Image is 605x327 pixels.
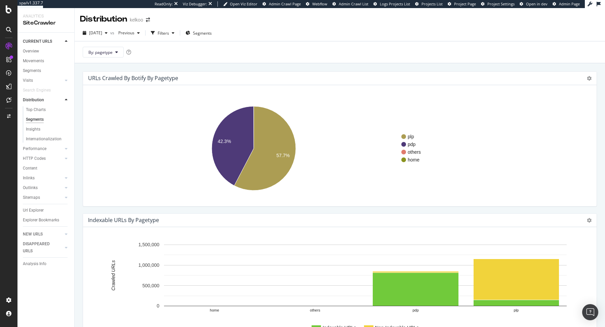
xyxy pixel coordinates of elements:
[487,1,515,6] span: Project Settings
[276,153,290,158] text: 57.7%
[23,48,39,55] div: Overview
[23,38,52,45] div: CURRENT URLS
[514,308,519,313] text: plp
[448,1,476,7] a: Project Page
[88,49,113,55] span: By: pagetype
[23,165,37,172] div: Content
[415,1,443,7] a: Projects List
[116,28,143,38] button: Previous
[23,217,70,224] a: Explorer Bookmarks
[310,308,320,313] text: others
[412,308,418,313] text: pdp
[26,136,70,143] a: Internationalization
[138,262,159,268] text: 1,000,000
[183,1,207,7] div: Viz Debugger:
[23,145,63,152] a: Performance
[80,13,127,25] div: Distribution
[454,1,476,6] span: Project Page
[26,126,40,133] div: Insights
[23,217,59,224] div: Explorer Bookmarks
[23,165,70,172] a: Content
[23,241,63,255] a: DISAPPEARED URLS
[83,47,124,58] button: By: pagetype
[23,194,63,201] a: Sitemaps
[587,218,592,223] i: Options
[142,283,159,288] text: 500,000
[183,28,214,38] button: Segments
[88,74,178,83] h4: URLs Crawled By Botify By pagetype
[23,87,51,94] div: Search Engines
[373,1,410,7] a: Logs Projects List
[23,97,63,104] a: Distribution
[26,126,70,133] a: Insights
[520,1,548,7] a: Open in dev
[23,145,46,152] div: Performance
[23,13,69,19] div: Analytics
[110,30,116,36] span: vs
[23,67,41,74] div: Segments
[23,175,63,182] a: Inlinks
[23,175,35,182] div: Inlinks
[408,149,421,155] text: others
[23,67,70,74] a: Segments
[312,1,327,6] span: Webflow
[332,1,368,7] a: Admin Crawl List
[111,260,116,291] text: Crawled URLs
[408,157,419,162] text: home
[23,58,70,65] a: Movements
[23,77,63,84] a: Visits
[23,87,57,94] a: Search Engines
[306,1,327,7] a: Webflow
[26,106,70,113] a: Top Charts
[408,142,416,147] text: pdp
[582,304,598,320] div: Open Intercom Messenger
[481,1,515,7] a: Project Settings
[146,17,150,22] div: arrow-right-arrow-left
[88,216,159,225] h4: Indexable URLs by pagetype
[553,1,580,7] a: Admin Page
[230,1,257,6] span: Open Viz Editor
[23,155,46,162] div: HTTP Codes
[23,19,69,27] div: SiteCrawler
[210,308,219,313] text: home
[80,28,110,38] button: [DATE]
[587,76,592,81] i: Options
[23,155,63,162] a: HTTP Codes
[155,1,173,7] div: ReadOnly:
[526,1,548,6] span: Open in dev
[88,96,592,201] svg: A chart.
[26,116,70,123] a: Segments
[23,38,63,45] a: CURRENT URLS
[23,241,57,255] div: DISAPPEARED URLS
[23,97,44,104] div: Distribution
[26,136,62,143] div: Internationalization
[263,1,301,7] a: Admin Crawl Page
[23,207,70,214] a: Url Explorer
[218,139,231,144] text: 42.3%
[23,77,33,84] div: Visits
[130,16,143,23] div: kelkoo
[26,116,44,123] div: Segments
[23,184,38,191] div: Outlinks
[23,184,63,191] a: Outlinks
[559,1,580,6] span: Admin Page
[148,28,177,38] button: Filters
[408,134,414,139] text: plp
[380,1,410,6] span: Logs Projects List
[158,30,169,36] div: Filters
[23,207,44,214] div: Url Explorer
[223,1,257,7] a: Open Viz Editor
[269,1,301,6] span: Admin Crawl Page
[89,30,102,36] span: 2025 Aug. 6th
[23,58,44,65] div: Movements
[23,194,40,201] div: Sitemaps
[23,231,63,238] a: NEW URLS
[23,260,70,267] a: Analysis Info
[23,48,70,55] a: Overview
[421,1,443,6] span: Projects List
[193,30,212,36] span: Segments
[26,106,46,113] div: Top Charts
[23,231,43,238] div: NEW URLS
[339,1,368,6] span: Admin Crawl List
